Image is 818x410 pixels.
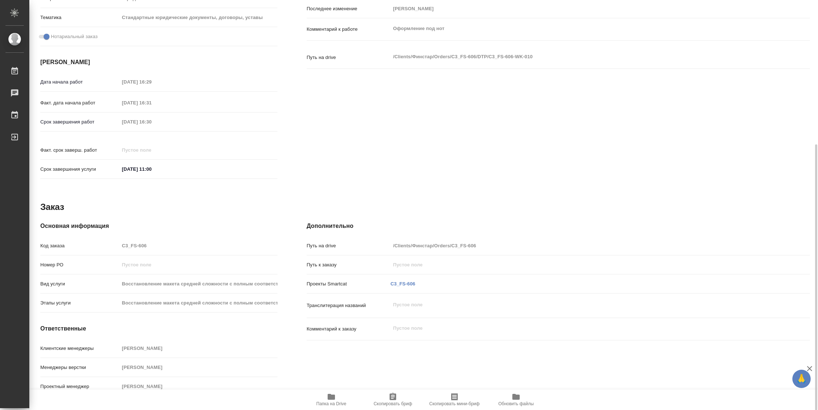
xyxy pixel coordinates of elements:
[40,345,119,352] p: Клиентские менеджеры
[795,371,808,387] span: 🙏
[119,77,184,87] input: Пустое поле
[40,99,119,107] p: Факт. дата начала работ
[391,51,768,63] textarea: /Clients/Финстар/Orders/C3_FS-606/DTP/C3_FS-606-WK-010
[307,242,391,250] p: Путь на drive
[40,324,277,333] h4: Ответственные
[40,78,119,86] p: Дата начала работ
[485,389,547,410] button: Обновить файлы
[307,261,391,269] p: Путь к заказу
[40,242,119,250] p: Код заказа
[40,14,119,21] p: Тематика
[391,3,768,14] input: Пустое поле
[119,97,184,108] input: Пустое поле
[40,222,277,230] h4: Основная информация
[362,389,424,410] button: Скопировать бриф
[40,383,119,390] p: Проектный менеджер
[429,401,479,406] span: Скопировать мини-бриф
[40,201,64,213] h2: Заказ
[119,298,277,308] input: Пустое поле
[307,5,391,12] p: Последнее изменение
[40,299,119,307] p: Этапы услуги
[307,280,391,288] p: Проекты Smartcat
[40,118,119,126] p: Срок завершения работ
[792,370,811,388] button: 🙏
[40,58,277,67] h4: [PERSON_NAME]
[307,54,391,61] p: Путь на drive
[119,278,277,289] input: Пустое поле
[119,117,184,127] input: Пустое поле
[391,259,768,270] input: Пустое поле
[391,240,768,251] input: Пустое поле
[119,145,184,155] input: Пустое поле
[119,259,277,270] input: Пустое поле
[119,381,277,392] input: Пустое поле
[391,281,416,287] a: C3_FS-606
[119,164,184,174] input: ✎ Введи что-нибудь
[119,11,277,24] div: Стандартные юридические документы, договоры, уставы
[51,33,97,40] span: Нотариальный заказ
[316,401,346,406] span: Папка на Drive
[40,261,119,269] p: Номер РО
[40,166,119,173] p: Срок завершения услуги
[391,22,768,35] textarea: Оформление под нот
[301,389,362,410] button: Папка на Drive
[119,362,277,373] input: Пустое поле
[40,147,119,154] p: Факт. срок заверш. работ
[119,240,277,251] input: Пустое поле
[307,325,391,333] p: Комментарий к заказу
[40,364,119,371] p: Менеджеры верстки
[119,343,277,354] input: Пустое поле
[307,222,810,230] h4: Дополнительно
[40,280,119,288] p: Вид услуги
[307,26,391,33] p: Комментарий к работе
[307,302,391,309] p: Транслитерация названий
[498,401,534,406] span: Обновить файлы
[373,401,412,406] span: Скопировать бриф
[424,389,485,410] button: Скопировать мини-бриф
